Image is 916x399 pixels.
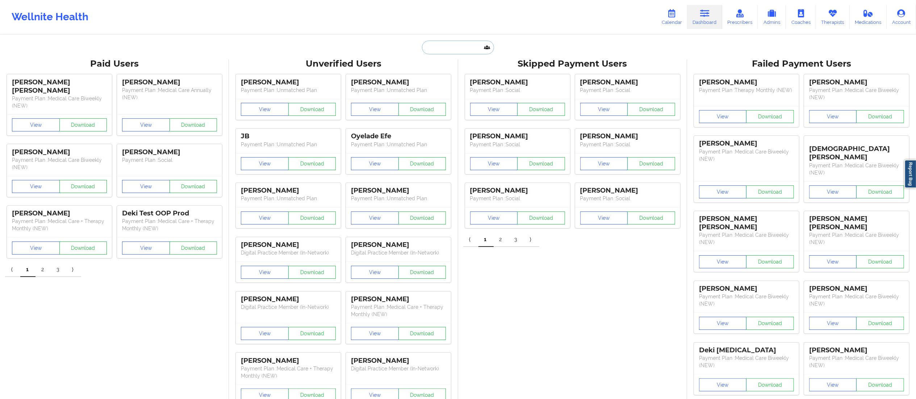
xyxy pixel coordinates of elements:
p: Payment Plan : Unmatched Plan [351,141,446,148]
div: [PERSON_NAME] [241,241,336,249]
button: Download [627,157,675,170]
p: Payment Plan : Medical Care Biweekly (NEW) [809,87,904,101]
div: Pagination Navigation [5,262,81,277]
div: Deki [MEDICAL_DATA] [699,346,794,354]
button: View [122,180,170,193]
p: Payment Plan : Medical Care Annually (NEW) [122,87,217,101]
button: Download [59,241,107,255]
a: Coaches [786,5,816,29]
button: View [241,211,289,224]
button: View [351,103,399,116]
button: View [580,103,628,116]
div: Pagination Navigation [463,232,539,247]
p: Payment Plan : Medical Care Biweekly (NEW) [12,156,107,171]
div: Oyelade Efe [351,132,446,140]
p: Payment Plan : Social [470,141,565,148]
div: [PERSON_NAME] [699,78,794,87]
button: Download [856,378,904,391]
div: [PERSON_NAME] [241,78,336,87]
a: Next item [524,232,539,247]
a: Account [887,5,916,29]
button: View [809,317,857,330]
button: Download [856,317,904,330]
div: [PERSON_NAME] [241,357,336,365]
a: Therapists [816,5,850,29]
p: Payment Plan : Medical Care Biweekly (NEW) [809,354,904,369]
button: Download [517,211,565,224]
button: Download [398,327,446,340]
a: 3 [509,232,524,247]
div: [PERSON_NAME] [122,78,217,87]
div: [DEMOGRAPHIC_DATA][PERSON_NAME] [809,139,904,161]
button: Download [746,317,794,330]
button: View [699,317,747,330]
p: Digital Practice Member (In-Network) [241,249,336,256]
button: View [12,118,60,131]
div: [PERSON_NAME] [580,132,675,140]
a: Medications [850,5,887,29]
div: Failed Payment Users [692,58,911,70]
button: View [809,110,857,123]
p: Payment Plan : Medical Care Biweekly (NEW) [699,293,794,307]
a: Next item [66,262,81,277]
p: Payment Plan : Medical Care Biweekly (NEW) [699,354,794,369]
div: [PERSON_NAME] [351,186,446,195]
div: [PERSON_NAME] [351,295,446,303]
button: View [351,266,399,279]
div: [PERSON_NAME] [12,209,107,218]
button: View [699,110,747,123]
p: Payment Plan : Social [470,195,565,202]
div: [PERSON_NAME] [351,357,446,365]
div: [PERSON_NAME] [699,285,794,293]
button: View [470,211,518,224]
a: 3 [51,262,66,277]
p: Payment Plan : Unmatched Plan [351,87,446,94]
button: Download [398,157,446,170]
p: Payment Plan : Social [580,87,675,94]
div: [PERSON_NAME] [580,186,675,195]
button: View [809,185,857,198]
button: View [241,266,289,279]
div: [PERSON_NAME] [12,148,107,156]
button: Download [398,266,446,279]
p: Payment Plan : Social [122,156,217,164]
div: [PERSON_NAME] [241,186,336,195]
div: [PERSON_NAME] [241,295,336,303]
a: Dashboard [687,5,722,29]
a: 1 [478,232,494,247]
button: View [580,211,628,224]
div: Unverified Users [234,58,453,70]
button: View [699,255,747,268]
div: [PERSON_NAME] [PERSON_NAME] [699,215,794,231]
button: View [12,180,60,193]
button: Download [856,185,904,198]
p: Payment Plan : Therapy Monthly (NEW) [699,87,794,94]
button: Download [856,255,904,268]
div: [PERSON_NAME] [470,186,565,195]
button: Download [170,180,217,193]
p: Payment Plan : Medical Care Biweekly (NEW) [809,231,904,246]
a: Prescribers [722,5,758,29]
p: Payment Plan : Social [470,87,565,94]
div: [PERSON_NAME] [809,78,904,87]
a: Previous item [5,262,20,277]
button: Download [398,211,446,224]
button: View [241,327,289,340]
button: Download [627,103,675,116]
p: Payment Plan : Medical Care Biweekly (NEW) [809,293,904,307]
button: Download [517,103,565,116]
div: [PERSON_NAME] [PERSON_NAME] [809,215,904,231]
p: Payment Plan : Unmatched Plan [351,195,446,202]
button: View [12,241,60,255]
button: Download [856,110,904,123]
button: Download [398,103,446,116]
a: Previous item [463,232,478,247]
div: JB [241,132,336,140]
p: Payment Plan : Medical Care + Therapy Monthly (NEW) [241,365,336,379]
button: View [699,378,747,391]
button: View [241,157,289,170]
p: Payment Plan : Medical Care + Therapy Monthly (NEW) [351,303,446,318]
button: Download [59,118,107,131]
p: Payment Plan : Unmatched Plan [241,87,336,94]
div: [PERSON_NAME] [580,78,675,87]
